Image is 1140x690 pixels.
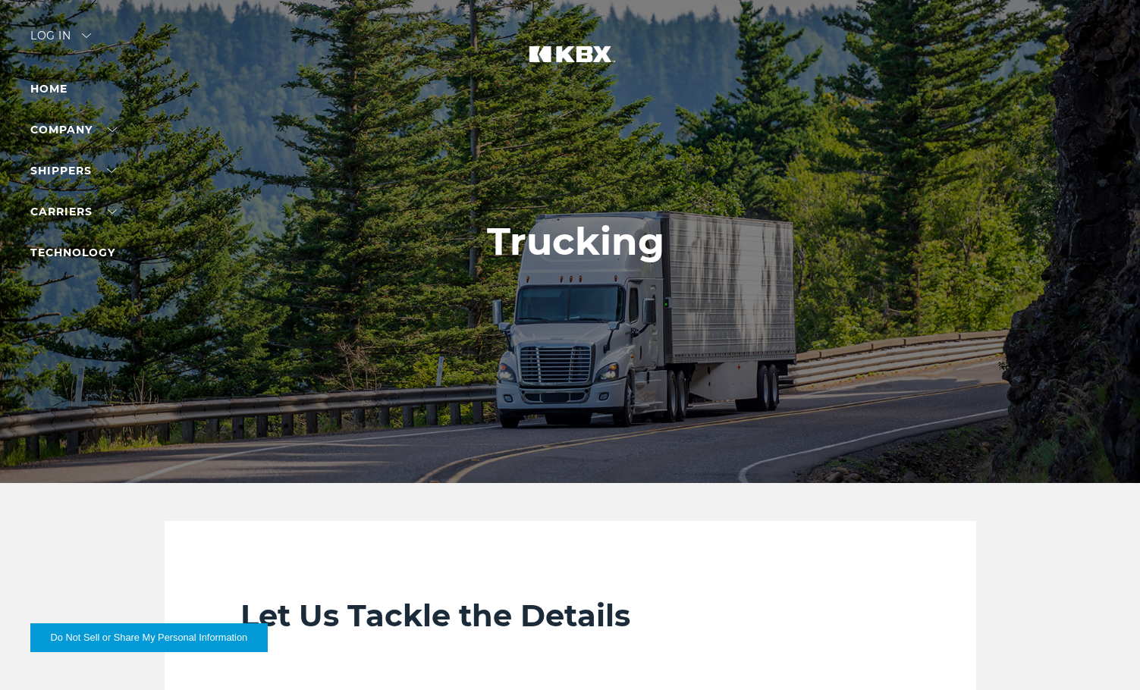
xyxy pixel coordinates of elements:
[30,30,91,52] div: Log in
[487,220,664,264] h1: Trucking
[30,82,68,96] a: Home
[30,123,117,136] a: Company
[30,287,129,300] a: RESOURCES
[30,623,268,652] button: Do Not Sell or Share My Personal Information
[30,246,115,259] a: Technology
[240,597,900,635] h2: Let Us Tackle the Details
[513,30,627,97] img: kbx logo
[30,205,117,218] a: Carriers
[30,164,116,177] a: SHIPPERS
[82,33,91,38] img: arrow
